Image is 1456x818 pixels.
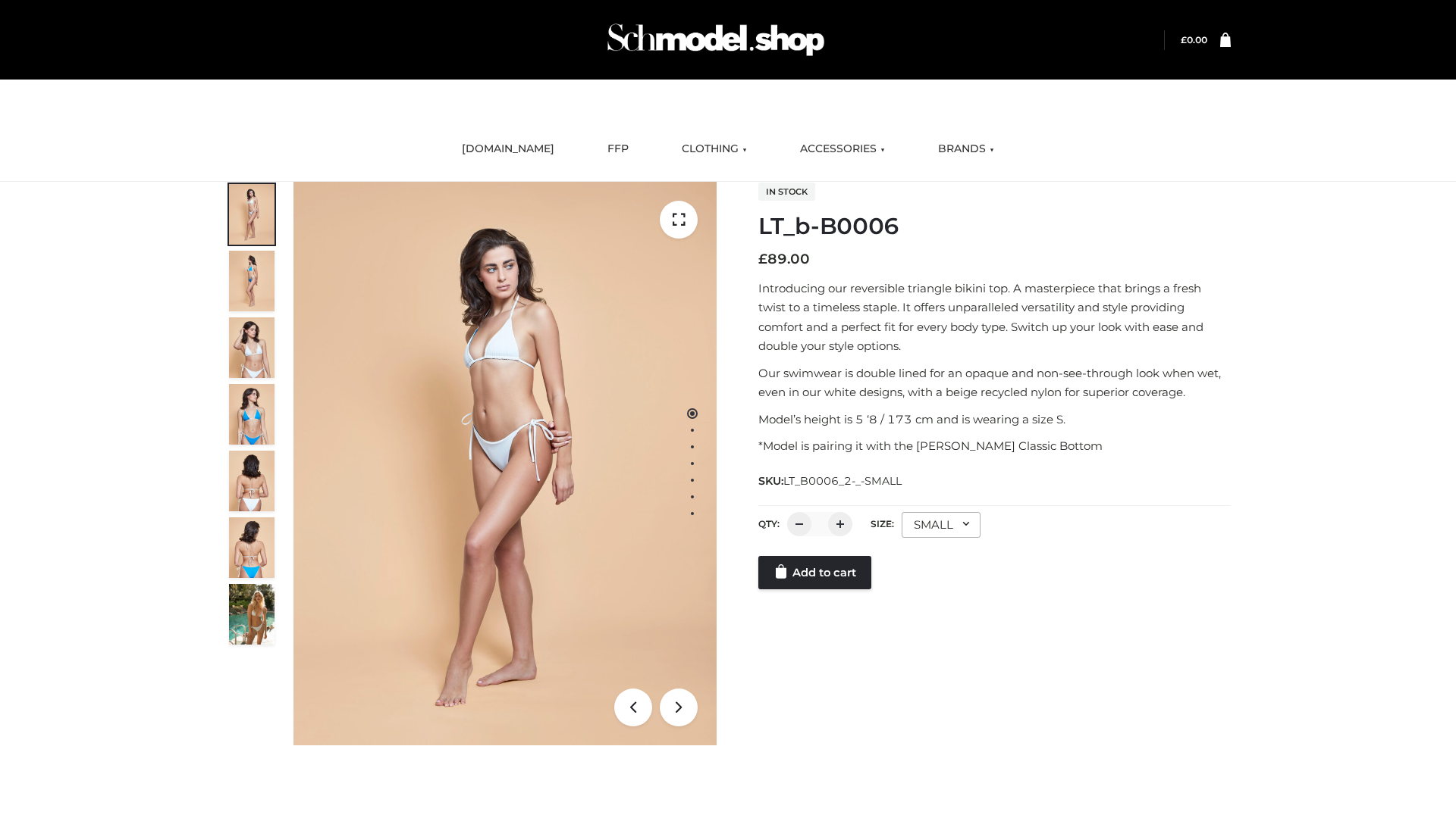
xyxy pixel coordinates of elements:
p: Our swimwear is double lined for an opaque and non-see-through look when wet, even in our white d... [758,364,1231,402]
a: Add to cart [758,556,871,589]
span: £ [1181,34,1187,45]
a: CLOTHING [670,133,758,166]
h1: LT_b-B0006 [758,213,1231,240]
span: In stock [758,183,815,201]
span: SKU: [758,472,903,490]
img: ArielClassicBikiniTop_CloudNine_AzureSky_OW114ECO_2-scaled.jpg [229,251,275,311]
img: ArielClassicBikiniTop_CloudNine_AzureSky_OW114ECO_1-scaled.jpg [229,184,275,245]
span: £ [758,251,767,267]
img: Schmodel Admin 964 [602,10,830,70]
a: ACCESSORIES [789,133,896,166]
a: BRANDS [927,133,1006,166]
img: ArielClassicBikiniTop_CloudNine_AzureSky_OW114ECO_1 [293,182,717,745]
div: SMALL [902,512,981,538]
label: QTY: [758,518,780,529]
bdi: 0.00 [1181,34,1207,45]
img: ArielClassicBikiniTop_CloudNine_AzureSky_OW114ECO_4-scaled.jpg [229,384,275,445]
a: £0.00 [1181,34,1207,45]
a: FFP [596,133,640,166]
a: [DOMAIN_NAME] [450,133,566,166]
img: ArielClassicBikiniTop_CloudNine_AzureSky_OW114ECO_3-scaled.jpg [229,317,275,378]
p: Model’s height is 5 ‘8 / 173 cm and is wearing a size S. [758,410,1231,429]
img: ArielClassicBikiniTop_CloudNine_AzureSky_OW114ECO_8-scaled.jpg [229,517,275,578]
img: Arieltop_CloudNine_AzureSky2.jpg [229,584,275,645]
p: *Model is pairing it with the [PERSON_NAME] Classic Bottom [758,436,1231,456]
label: Size: [871,518,894,529]
span: LT_B0006_2-_-SMALL [783,474,902,488]
bdi: 89.00 [758,251,810,267]
p: Introducing our reversible triangle bikini top. A masterpiece that brings a fresh twist to a time... [758,279,1231,356]
img: ArielClassicBikiniTop_CloudNine_AzureSky_OW114ECO_7-scaled.jpg [229,451,275,511]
